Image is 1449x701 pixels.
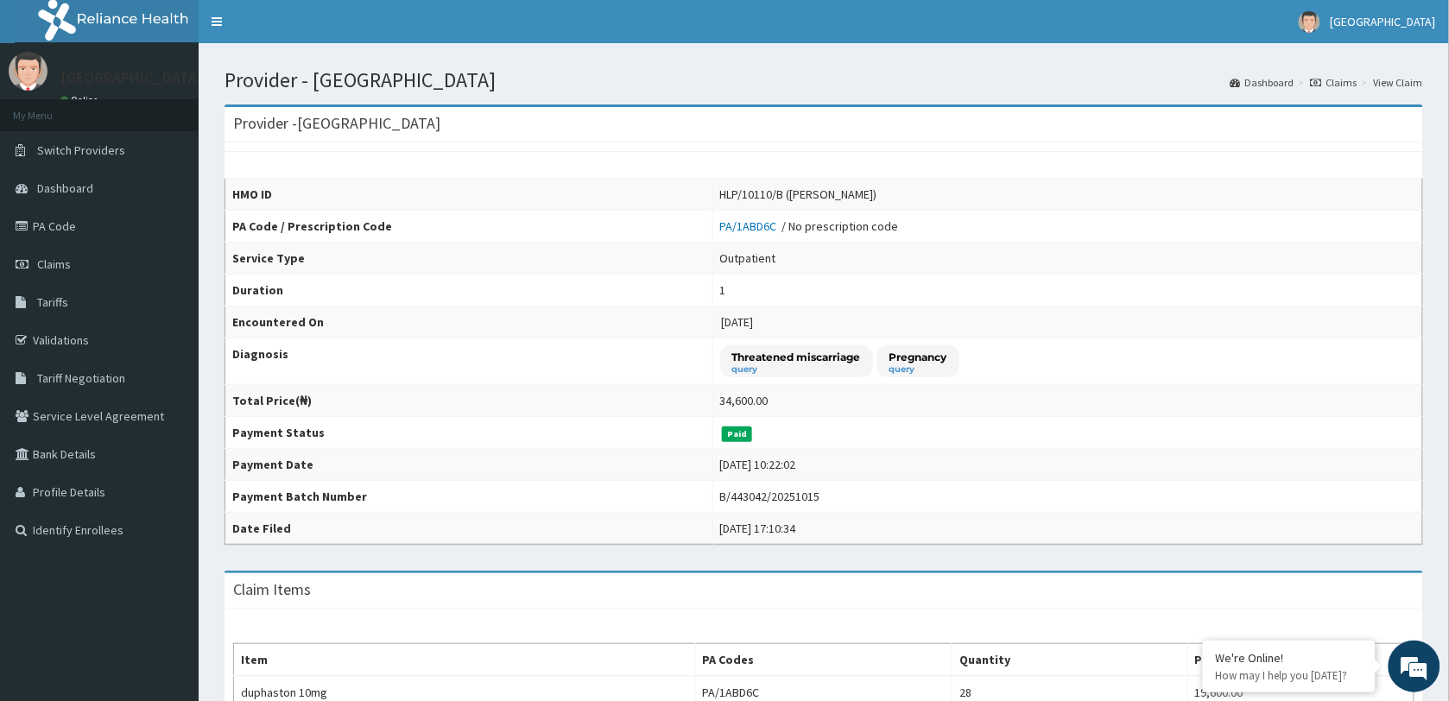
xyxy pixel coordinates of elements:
a: View Claim [1374,75,1423,90]
a: Claims [1311,75,1357,90]
span: Dashboard [37,180,93,196]
span: [DATE] [722,314,754,330]
a: PA/1ABD6C [720,218,782,234]
p: Threatened miscarriage [732,350,861,364]
textarea: Type your message and hit 'Enter' [9,471,329,532]
th: Price(₦) [1188,644,1414,677]
div: B/443042/20251015 [720,488,820,505]
small: query [889,365,947,374]
div: 1 [720,281,726,299]
span: Tariff Negotiation [37,370,125,386]
th: Payment Date [225,449,713,481]
th: PA Codes [695,644,952,677]
span: Switch Providers [37,142,125,158]
th: Diagnosis [225,338,713,385]
div: Minimize live chat window [283,9,325,50]
h3: Claim Items [233,582,311,597]
p: Pregnancy [889,350,947,364]
img: User Image [1299,11,1320,33]
th: Duration [225,275,713,306]
th: Quantity [952,644,1188,677]
div: 34,600.00 [720,392,769,409]
th: HMO ID [225,179,713,211]
img: User Image [9,52,47,91]
span: [GEOGRAPHIC_DATA] [1331,14,1436,29]
span: Claims [37,256,71,272]
div: [DATE] 17:10:34 [720,520,796,537]
th: Payment Status [225,417,713,449]
div: Chat with us now [90,97,290,119]
div: [DATE] 10:22:02 [720,456,796,473]
th: Encountered On [225,306,713,338]
div: / No prescription code [720,218,899,235]
div: Outpatient [720,249,776,267]
th: Date Filed [225,513,713,545]
th: Service Type [225,243,713,275]
th: Total Price(₦) [225,385,713,417]
h1: Provider - [GEOGRAPHIC_DATA] [225,69,1423,92]
th: PA Code / Prescription Code [225,211,713,243]
div: HLP/10110/B ([PERSON_NAME]) [720,186,877,203]
span: We're online! [100,218,238,392]
th: Payment Batch Number [225,481,713,513]
span: Tariffs [37,294,68,310]
small: query [732,365,861,374]
a: Dashboard [1231,75,1294,90]
h3: Provider - [GEOGRAPHIC_DATA] [233,116,440,131]
img: d_794563401_company_1708531726252_794563401 [32,86,70,129]
span: Paid [722,426,753,442]
a: Online [60,94,102,106]
p: [GEOGRAPHIC_DATA] [60,70,203,85]
th: Item [234,644,696,677]
div: We're Online! [1216,650,1363,666]
p: How may I help you today? [1216,668,1363,683]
